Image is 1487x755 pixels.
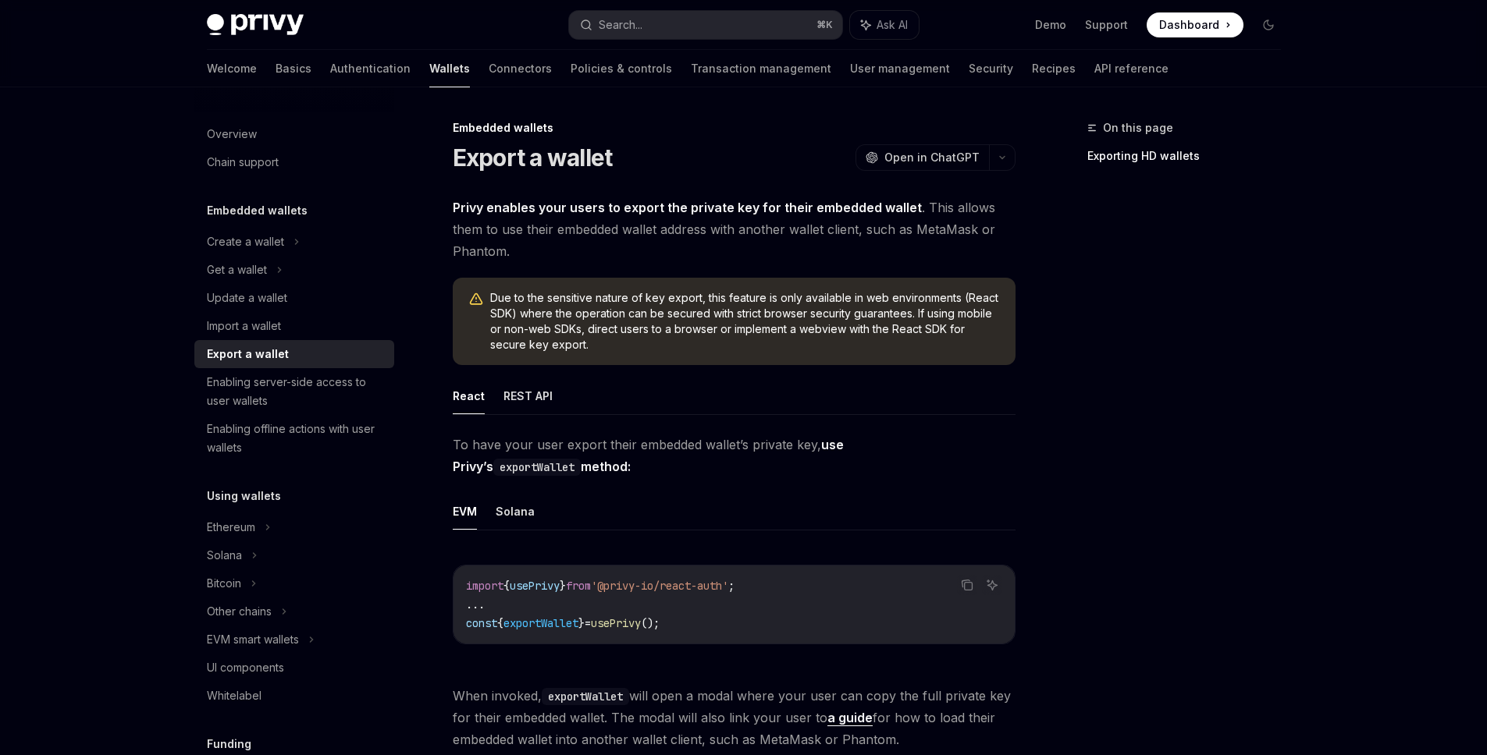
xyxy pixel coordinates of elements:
a: Wallets [429,50,470,87]
code: exportWallet [493,459,581,476]
span: import [466,579,503,593]
div: Import a wallet [207,317,281,335]
a: Demo [1035,17,1066,33]
button: Copy the contents from the code block [957,575,977,595]
span: from [566,579,591,593]
span: usePrivy [591,616,641,630]
span: exportWallet [503,616,578,630]
span: Due to the sensitive nature of key export, this feature is only available in web environments (Re... [490,290,1000,353]
div: Embedded wallets [453,120,1016,136]
div: Bitcoin [207,574,241,593]
div: Export a wallet [207,345,289,363]
div: Overview [207,125,257,144]
div: Other chains [207,602,272,621]
a: Policies & controls [571,50,672,87]
div: Chain support [207,153,279,172]
a: Basics [276,50,311,87]
a: Dashboard [1147,12,1243,37]
button: React [453,377,485,414]
a: Overview [194,120,394,148]
button: Ask AI [982,575,1002,595]
strong: Privy enables your users to export the private key for their embedded wallet [453,200,922,215]
button: EVM [453,493,477,530]
div: Update a wallet [207,289,287,307]
div: Solana [207,546,242,565]
span: } [560,579,566,593]
a: Welcome [207,50,257,87]
h5: Embedded wallets [207,201,308,220]
a: Connectors [489,50,552,87]
button: Search...⌘K [569,11,842,39]
span: When invoked, will open a modal where your user can copy the full private key for their embedded ... [453,685,1016,750]
a: Update a wallet [194,284,394,312]
a: Exporting HD wallets [1087,144,1293,168]
span: ; [728,579,735,593]
svg: Warning [468,292,484,307]
span: Dashboard [1159,17,1219,33]
span: = [585,616,591,630]
h5: Using wallets [207,487,281,505]
a: Authentication [330,50,411,87]
code: exportWallet [542,688,629,705]
h5: Funding [207,735,251,753]
span: { [503,579,510,593]
span: Ask AI [877,17,908,33]
span: (); [641,616,660,630]
div: Get a wallet [207,261,267,279]
a: Export a wallet [194,340,394,368]
a: Enabling offline actions with user wallets [194,415,394,462]
button: Ask AI [850,11,919,39]
a: Import a wallet [194,312,394,340]
button: Open in ChatGPT [856,144,989,171]
span: To have your user export their embedded wallet’s private key, [453,434,1016,477]
span: ⌘ K [816,19,833,31]
span: . This allows them to use their embedded wallet address with another wallet client, such as MetaM... [453,197,1016,262]
a: Transaction management [691,50,831,87]
button: Toggle dark mode [1256,12,1281,37]
div: Ethereum [207,518,255,537]
div: Create a wallet [207,232,284,251]
a: Security [969,50,1013,87]
a: UI components [194,654,394,682]
a: a guide [827,710,873,726]
span: usePrivy [510,579,560,593]
div: Whitelabel [207,686,261,705]
div: UI components [207,658,284,677]
a: Chain support [194,148,394,176]
div: EVM smart wallets [207,630,299,649]
button: Solana [496,493,535,530]
span: ... [466,597,485,611]
div: Search... [599,16,642,34]
h1: Export a wallet [453,144,613,172]
a: Recipes [1032,50,1076,87]
span: Open in ChatGPT [884,150,980,165]
span: '@privy-io/react-auth' [591,579,728,593]
a: User management [850,50,950,87]
a: Enabling server-side access to user wallets [194,368,394,415]
a: API reference [1094,50,1169,87]
span: } [578,616,585,630]
a: Whitelabel [194,682,394,710]
a: Support [1085,17,1128,33]
img: dark logo [207,14,304,36]
div: Enabling offline actions with user wallets [207,420,385,457]
span: const [466,616,497,630]
span: { [497,616,503,630]
button: REST API [503,377,553,414]
div: Enabling server-side access to user wallets [207,373,385,410]
span: On this page [1103,119,1173,137]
